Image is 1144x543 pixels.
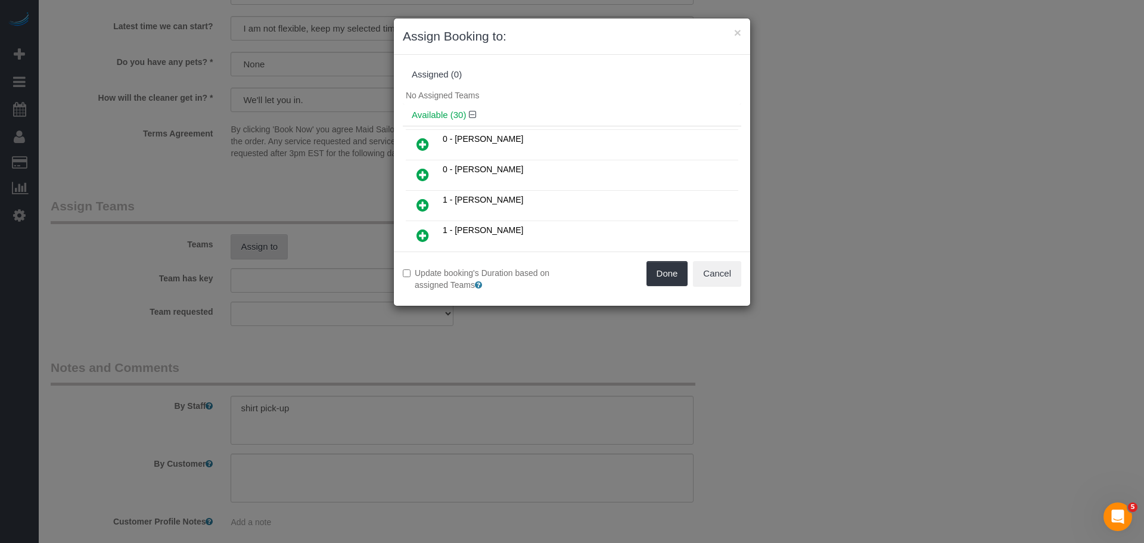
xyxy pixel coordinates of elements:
[443,195,523,204] span: 1 - [PERSON_NAME]
[1103,502,1132,531] iframe: Intercom live chat
[443,225,523,235] span: 1 - [PERSON_NAME]
[734,26,741,39] button: ×
[443,134,523,144] span: 0 - [PERSON_NAME]
[412,70,732,80] div: Assigned (0)
[646,261,688,286] button: Done
[403,27,741,45] h3: Assign Booking to:
[403,267,563,291] label: Update booking's Duration based on assigned Teams
[1128,502,1137,512] span: 5
[693,261,741,286] button: Cancel
[403,269,411,277] input: Update booking's Duration based on assigned Teams
[443,165,523,174] span: 0 - [PERSON_NAME]
[412,110,732,120] h4: Available (30)
[406,91,479,100] span: No Assigned Teams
